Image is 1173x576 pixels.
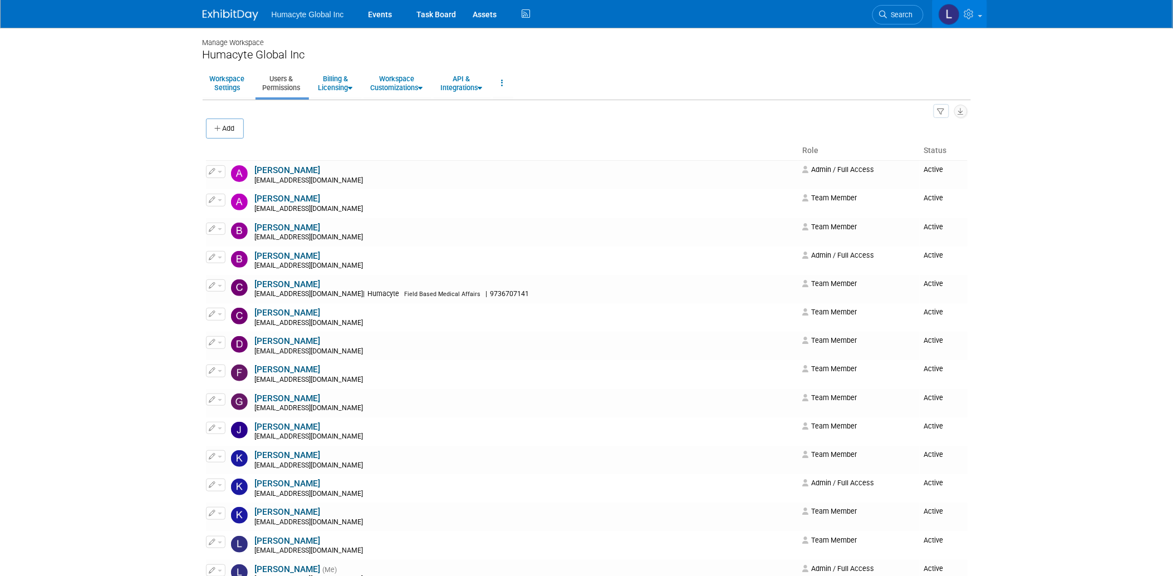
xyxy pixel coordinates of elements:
[255,336,321,346] a: [PERSON_NAME]
[255,365,321,375] a: [PERSON_NAME]
[231,165,248,182] img: Adrian Diazgonsen
[255,422,321,432] a: [PERSON_NAME]
[255,262,796,270] div: [EMAIL_ADDRESS][DOMAIN_NAME]
[255,536,321,546] a: [PERSON_NAME]
[272,10,344,19] span: Humacyte Global Inc
[405,291,481,298] span: Field Based Medical Affairs
[488,290,533,298] span: 9736707141
[803,165,875,174] span: Admin / Full Access
[803,308,857,316] span: Team Member
[803,507,857,515] span: Team Member
[231,507,248,524] img: Kimberly VanderMeer
[255,165,321,175] a: [PERSON_NAME]
[924,479,944,487] span: Active
[872,5,924,24] a: Search
[255,194,321,204] a: [PERSON_NAME]
[803,393,857,402] span: Team Member
[924,251,944,259] span: Active
[255,176,796,185] div: [EMAIL_ADDRESS][DOMAIN_NAME]
[255,479,321,489] a: [PERSON_NAME]
[924,165,944,174] span: Active
[255,450,321,460] a: [PERSON_NAME]
[255,347,796,356] div: [EMAIL_ADDRESS][DOMAIN_NAME]
[434,70,490,97] a: API &Integrations
[924,507,944,515] span: Active
[803,564,875,573] span: Admin / Full Access
[231,279,248,296] img: Carlos Cruz Pena
[231,393,248,410] img: Gina Boraski
[364,290,365,298] span: |
[255,290,796,299] div: [EMAIL_ADDRESS][DOMAIN_NAME]
[311,70,360,97] a: Billing &Licensing
[924,422,944,430] span: Active
[924,536,944,544] span: Active
[803,194,857,202] span: Team Member
[924,393,944,402] span: Active
[924,279,944,288] span: Active
[803,422,857,430] span: Team Member
[803,365,857,373] span: Team Member
[255,251,321,261] a: [PERSON_NAME]
[206,119,244,139] button: Add
[203,9,258,21] img: ExhibitDay
[323,566,337,574] span: (Me)
[231,251,248,268] img: Brenden Wally
[231,479,248,495] img: Kaleb Naegeli
[255,205,796,214] div: [EMAIL_ADDRESS][DOMAIN_NAME]
[803,479,875,487] span: Admin / Full Access
[803,251,875,259] span: Admin / Full Access
[255,233,796,242] div: [EMAIL_ADDRESS][DOMAIN_NAME]
[255,404,796,413] div: [EMAIL_ADDRESS][DOMAIN_NAME]
[920,141,968,160] th: Status
[231,308,248,324] img: Carlos Martin Colindres
[231,365,248,381] img: Fulton Velez
[255,319,796,328] div: [EMAIL_ADDRESS][DOMAIN_NAME]
[255,564,321,574] a: [PERSON_NAME]
[255,279,321,289] a: [PERSON_NAME]
[924,450,944,459] span: Active
[924,223,944,231] span: Active
[231,223,248,239] img: B. J. Scheessele
[255,223,321,233] a: [PERSON_NAME]
[255,547,796,555] div: [EMAIL_ADDRESS][DOMAIN_NAME]
[939,4,960,25] img: Linda Hamilton
[231,422,248,439] img: Joey Bastine
[803,223,857,231] span: Team Member
[255,507,321,517] a: [PERSON_NAME]
[924,365,944,373] span: Active
[256,70,308,97] a: Users &Permissions
[203,28,971,48] div: Manage Workspace
[798,141,920,160] th: Role
[203,70,252,97] a: WorkspaceSettings
[255,461,796,470] div: [EMAIL_ADDRESS][DOMAIN_NAME]
[231,336,248,353] img: Domenique Sanderson
[255,432,796,441] div: [EMAIL_ADDRESS][DOMAIN_NAME]
[255,518,796,527] div: [EMAIL_ADDRESS][DOMAIN_NAME]
[231,194,248,210] img: Anthony Mattair
[803,450,857,459] span: Team Member
[255,490,796,499] div: [EMAIL_ADDRESS][DOMAIN_NAME]
[364,70,430,97] a: WorkspaceCustomizations
[924,564,944,573] span: Active
[255,308,321,318] a: [PERSON_NAME]
[924,308,944,316] span: Active
[803,336,857,344] span: Team Member
[255,393,321,403] a: [PERSON_NAME]
[803,279,857,288] span: Team Member
[365,290,403,298] span: Humacyte
[203,48,971,62] div: Humacyte Global Inc
[924,336,944,344] span: Active
[231,450,248,467] img: Kai Carter
[231,536,248,553] img: Laura Chase
[924,194,944,202] span: Active
[887,11,913,19] span: Search
[486,290,488,298] span: |
[803,536,857,544] span: Team Member
[255,376,796,385] div: [EMAIL_ADDRESS][DOMAIN_NAME]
